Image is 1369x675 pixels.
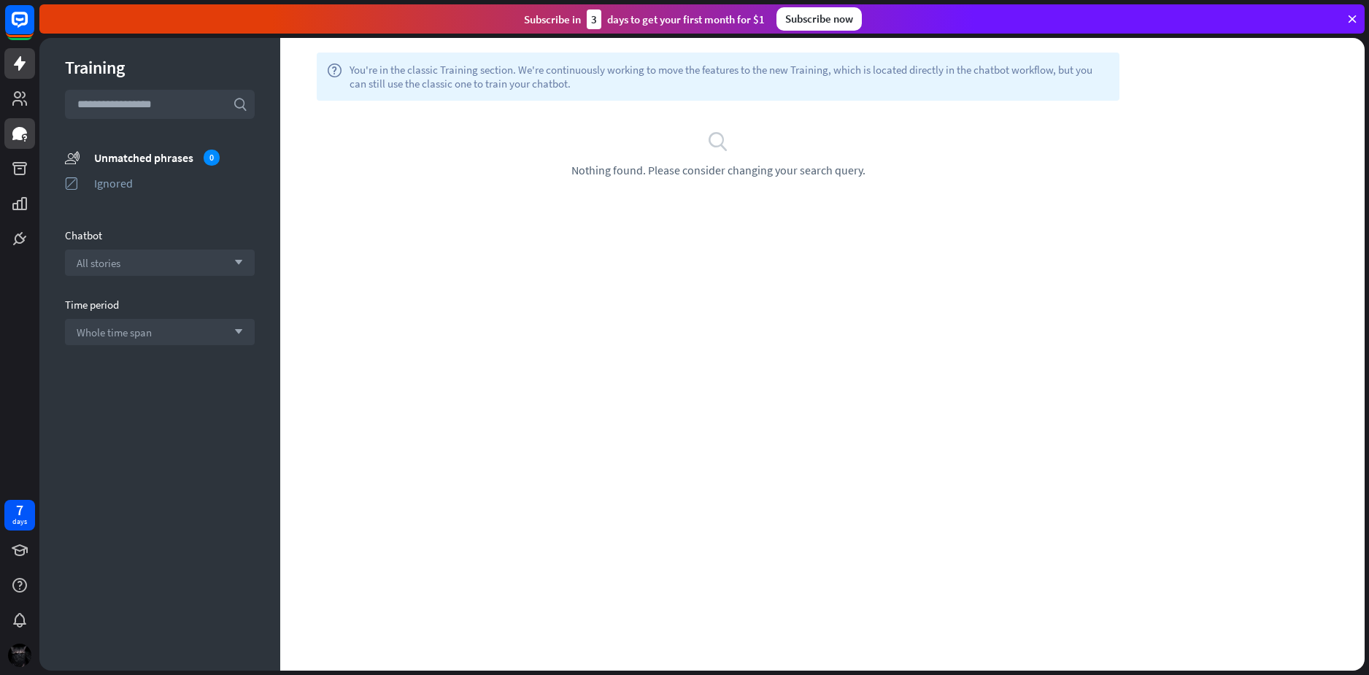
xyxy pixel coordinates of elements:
[4,500,35,531] a: 7 days
[707,130,729,152] i: search
[327,63,342,90] i: help
[571,163,865,177] span: Nothing found. Please consider changing your search query.
[204,150,220,166] div: 0
[65,228,255,242] div: Chatbot
[227,328,243,336] i: arrow_down
[350,63,1109,90] span: You're in the classic Training section. We're continuously working to move the features to the ne...
[227,258,243,267] i: arrow_down
[12,517,27,527] div: days
[587,9,601,29] div: 3
[65,176,80,190] i: ignored
[94,150,255,166] div: Unmatched phrases
[77,256,120,270] span: All stories
[94,176,255,190] div: Ignored
[65,150,80,165] i: unmatched_phrases
[16,504,23,517] div: 7
[776,7,862,31] div: Subscribe now
[12,6,55,50] button: Open LiveChat chat widget
[65,298,255,312] div: Time period
[65,56,255,79] div: Training
[524,9,765,29] div: Subscribe in days to get your first month for $1
[77,325,152,339] span: Whole time span
[233,97,247,112] i: search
